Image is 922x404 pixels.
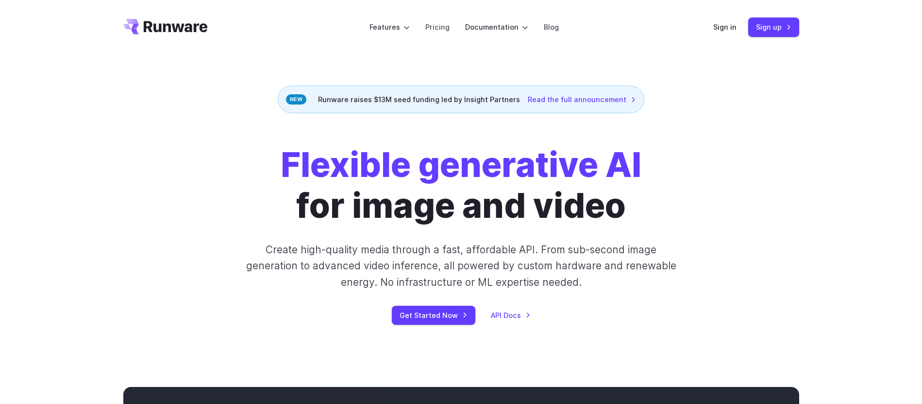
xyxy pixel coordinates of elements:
[281,144,641,226] h1: for image and video
[491,310,531,321] a: API Docs
[392,306,475,325] a: Get Started Now
[465,21,528,33] label: Documentation
[748,18,799,36] a: Sign up
[528,94,636,105] a: Read the full announcement
[278,86,644,113] div: Runware raises $13M seed funding led by Insight Partners
[123,19,208,35] a: Go to /
[425,21,450,33] a: Pricing
[245,242,677,290] p: Create high-quality media through a fast, affordable API. From sub-second image generation to adv...
[544,21,559,33] a: Blog
[281,144,641,185] strong: Flexible generative AI
[713,21,737,33] a: Sign in
[369,21,410,33] label: Features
